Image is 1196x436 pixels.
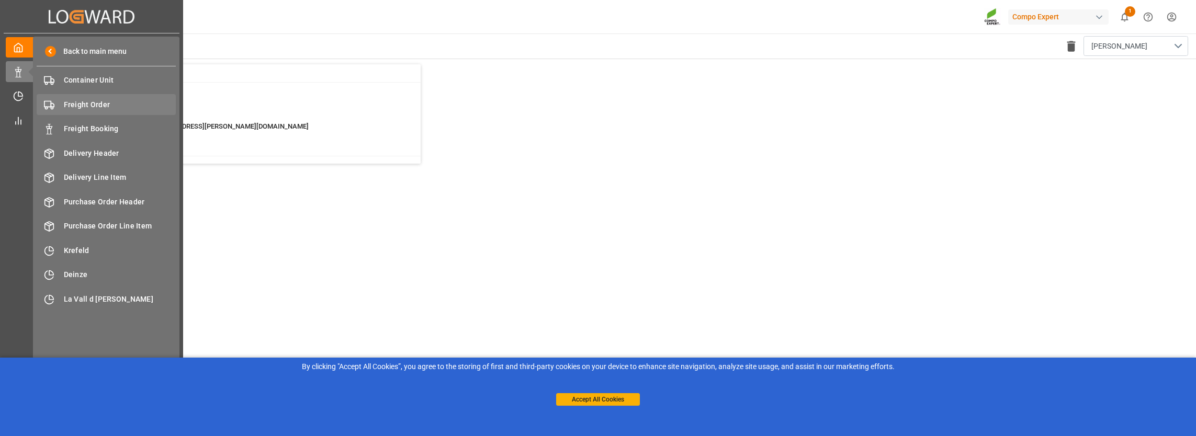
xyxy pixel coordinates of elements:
div: By clicking "Accept All Cookies”, you agree to the storing of first and third-party cookies on yo... [7,361,1189,372]
div: Compo Expert [1008,9,1109,25]
span: La Vall d [PERSON_NAME] [64,294,176,305]
span: Delivery Line Item [64,172,176,183]
a: Delivery Line Item [37,167,176,188]
a: Purchase Order Line Item [37,216,176,236]
button: Compo Expert [1008,7,1113,27]
a: My Cockpit [6,37,177,58]
span: Back to main menu [56,46,127,57]
a: My Reports [6,110,177,130]
span: Freight Booking [64,123,176,134]
span: 1 [1125,6,1135,17]
a: Deinze [37,265,176,285]
span: Freight Order [64,99,176,110]
span: Delivery Header [64,148,176,159]
span: : [PERSON_NAME][EMAIL_ADDRESS][PERSON_NAME][DOMAIN_NAME] [93,122,309,130]
span: Deinze [64,269,176,280]
button: Accept All Cookies [556,393,640,406]
a: Purchase Order Header [37,191,176,212]
button: open menu [1084,36,1188,56]
a: Timeslot Management [6,86,177,106]
a: La Vall d [PERSON_NAME] [37,289,176,309]
span: Container Unit [64,75,176,86]
span: [PERSON_NAME] [1091,41,1147,52]
a: Krefeld [37,240,176,260]
button: Help Center [1136,5,1160,29]
span: Purchase Order Line Item [64,221,176,232]
a: Container Unit [37,70,176,90]
a: Freight Booking [37,119,176,139]
span: Krefeld [64,245,176,256]
span: Purchase Order Header [64,197,176,208]
a: Delivery Header [37,143,176,163]
a: Freight Order [37,94,176,114]
button: show 1 new notifications [1113,5,1136,29]
img: Screenshot%202023-09-29%20at%2010.02.21.png_1712312052.png [984,8,1001,26]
